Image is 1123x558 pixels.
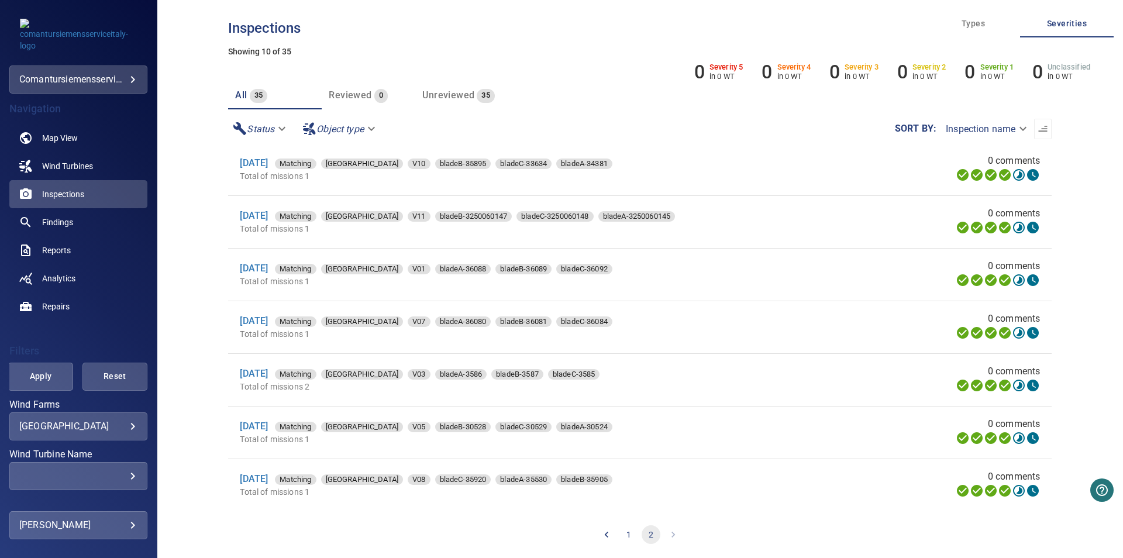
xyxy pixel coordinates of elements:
svg: Uploading 100% [956,431,970,445]
a: inspections active [9,180,147,208]
li: Severity 3 [829,61,879,83]
svg: Classification 0% [1026,168,1040,182]
div: V11 [408,211,430,222]
svg: Data Formatted 100% [970,221,984,235]
svg: Matching 2% [1012,484,1026,498]
div: Wind Farms [9,412,147,440]
h6: Severity 5 [709,63,743,71]
span: bladeA-36080 [435,316,491,328]
p: Total of missions 1 [240,275,785,287]
div: bladeA-3250060145 [598,211,676,222]
a: repairs noActive [9,292,147,321]
span: bladeC-36092 [556,263,612,275]
li: Severity 1 [964,61,1014,83]
h6: 0 [694,61,705,83]
div: [GEOGRAPHIC_DATA] [321,316,404,327]
svg: Matching 18% [1012,221,1026,235]
h3: Inspections [228,20,1052,36]
svg: Uploading 100% [956,273,970,287]
span: Matching [275,316,316,328]
div: bladeC-33634 [495,159,552,169]
span: bladeC-33634 [495,158,552,170]
label: Sort by : [895,124,936,133]
div: bladeA-36080 [435,316,491,327]
span: bladeA-30524 [556,421,612,433]
span: [GEOGRAPHIC_DATA] [321,263,404,275]
div: bladeC-3250060148 [516,211,594,222]
span: Repairs [42,301,70,312]
svg: Selecting 100% [984,221,998,235]
svg: Uploading 100% [956,221,970,235]
span: Matching [275,211,316,222]
span: [GEOGRAPHIC_DATA] [321,158,404,170]
div: Object type [298,119,383,139]
svg: Classification 0% [1026,378,1040,392]
span: Unreviewed [422,89,474,101]
span: 35 [477,89,495,102]
div: [GEOGRAPHIC_DATA] [321,474,404,485]
span: V08 [408,474,430,485]
button: Sort list from oldest to newest [1034,119,1052,139]
a: [DATE] [240,157,268,168]
svg: Data Formatted 100% [970,378,984,392]
span: Map View [42,132,78,144]
li: Severity 4 [762,61,811,83]
p: Total of missions 1 [240,170,785,182]
h5: Showing 10 of 35 [228,47,1052,56]
h6: 0 [897,61,908,83]
a: [DATE] [240,421,268,432]
span: bladeA-34381 [556,158,612,170]
span: bladeB-36081 [495,316,552,328]
span: 0 comments [988,417,1041,431]
div: V07 [408,316,430,327]
p: Total of missions 1 [240,486,785,498]
span: 0 comments [988,154,1041,168]
svg: ML Processing 100% [998,378,1012,392]
h6: Severity 1 [980,63,1014,71]
a: windturbines noActive [9,152,147,180]
span: bladeA-36088 [435,263,491,275]
span: bladeC-30529 [495,421,552,433]
span: Reports [42,244,71,256]
span: bladeC-35920 [435,474,491,485]
svg: Uploading 100% [956,378,970,392]
span: [GEOGRAPHIC_DATA] [321,421,404,433]
svg: Matching 5% [1012,378,1026,392]
p: in 0 WT [1048,72,1090,81]
div: bladeB-35895 [435,159,491,169]
svg: Data Formatted 100% [970,168,984,182]
span: bladeC-36084 [556,316,612,328]
p: in 0 WT [912,72,946,81]
span: bladeB-3250060147 [435,211,512,222]
span: 0 comments [988,259,1041,273]
nav: pagination navigation [228,511,1052,558]
p: in 0 WT [845,72,879,81]
span: 0 comments [988,470,1041,484]
span: bladeB-35895 [435,158,491,170]
svg: Matching 7% [1012,326,1026,340]
div: Matching [275,422,316,432]
svg: Classification 0% [1026,273,1040,287]
div: bladeA-35530 [495,474,552,485]
div: bladeA-36088 [435,264,491,274]
button: Reset [82,363,147,391]
span: [GEOGRAPHIC_DATA] [321,316,404,328]
a: analytics noActive [9,264,147,292]
svg: Matching 6% [1012,273,1026,287]
div: [PERSON_NAME] [19,516,137,535]
button: Apply [8,363,73,391]
span: Matching [275,368,316,380]
div: bladeC-36084 [556,316,612,327]
svg: Selecting 100% [984,326,998,340]
a: reports noActive [9,236,147,264]
span: Reviewed [329,89,371,101]
div: comantursiemensserviceitaly [9,66,147,94]
div: comantursiemensserviceitaly [19,70,137,89]
svg: Data Formatted 100% [970,431,984,445]
h6: 0 [829,61,840,83]
svg: ML Processing 100% [998,431,1012,445]
span: Analytics [42,273,75,284]
span: V03 [408,368,430,380]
